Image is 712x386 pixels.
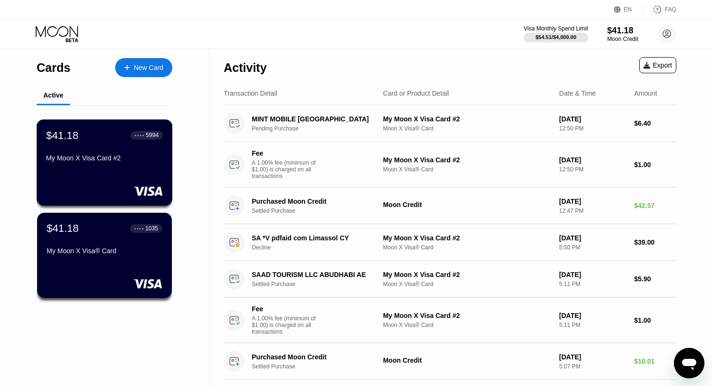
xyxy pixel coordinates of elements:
[559,234,627,242] div: [DATE]
[224,142,676,188] div: FeeA 1.00% fee (minimum of $1.00) is charged on all transactionsMy Moon X Visa Card #2Moon X Visa...
[634,89,657,97] div: Amount
[224,343,676,380] div: Purchased Moon CreditSettled PurchaseMoon Credit[DATE]5:07 PM$10.01
[383,271,552,278] div: My Moon X Visa Card #2
[634,317,676,324] div: $1.00
[524,25,588,32] div: Visa Monthly Spend Limit
[383,281,552,287] div: Moon X Visa® Card
[634,119,676,127] div: $6.40
[383,356,552,364] div: Moon Credit
[252,271,379,278] div: SAAD TOURISM LLC ABUDHABI AE
[252,244,388,251] div: Decline
[252,315,323,335] div: A 1.00% fee (minimum of $1.00) is charged on all transactions
[146,132,158,139] div: 5994
[634,161,676,168] div: $1.00
[224,297,676,343] div: FeeA 1.00% fee (minimum of $1.00) is charged on all transactionsMy Moon X Visa Card #2Moon X Visa...
[634,275,676,283] div: $5.90
[37,120,172,205] div: $41.18● ● ● ●5994My Moon X Visa Card #2
[47,247,162,255] div: My Moon X Visa® Card
[252,234,379,242] div: SA *V pdfaid com Limassol CY
[559,89,596,97] div: Date & Time
[559,353,627,361] div: [DATE]
[37,61,70,75] div: Cards
[614,5,643,14] div: EN
[634,238,676,246] div: $39.00
[252,125,388,132] div: Pending Purchase
[43,91,63,99] div: Active
[383,156,552,164] div: My Moon X Visa Card #2
[135,134,144,137] div: ● ● ● ●
[252,115,379,123] div: MINT MOBILE [GEOGRAPHIC_DATA]
[634,357,676,365] div: $10.01
[383,115,552,123] div: My Moon X Visa Card #2
[383,89,449,97] div: Card or Product Detail
[559,115,627,123] div: [DATE]
[252,281,388,287] div: Settled Purchase
[559,166,627,173] div: 12:50 PM
[37,213,172,298] div: $41.18● ● ● ●1035My Moon X Visa® Card
[607,36,638,42] div: Moon Credit
[639,57,676,73] div: Export
[634,202,676,209] div: $42.57
[224,188,676,224] div: Purchased Moon CreditSettled PurchaseMoon Credit[DATE]12:47 PM$42.57
[559,208,627,214] div: 12:47 PM
[252,305,318,313] div: Fee
[383,125,552,132] div: Moon X Visa® Card
[134,227,144,230] div: ● ● ● ●
[624,6,632,13] div: EN
[674,348,704,378] iframe: Button to launch messaging window
[383,166,552,173] div: Moon X Visa® Card
[665,6,676,13] div: FAQ
[559,322,627,328] div: 5:11 PM
[252,159,323,179] div: A 1.00% fee (minimum of $1.00) is charged on all transactions
[559,198,627,205] div: [DATE]
[559,281,627,287] div: 5:11 PM
[46,154,163,162] div: My Moon X Visa Card #2
[252,353,379,361] div: Purchased Moon Credit
[46,129,79,141] div: $41.18
[134,64,163,72] div: New Card
[559,156,627,164] div: [DATE]
[224,89,277,97] div: Transaction Detail
[145,225,158,232] div: 1035
[607,26,638,36] div: $41.18
[47,222,79,235] div: $41.18
[224,61,267,75] div: Activity
[252,198,379,205] div: Purchased Moon Credit
[383,201,552,208] div: Moon Credit
[252,149,318,157] div: Fee
[559,125,627,132] div: 12:50 PM
[559,271,627,278] div: [DATE]
[559,312,627,319] div: [DATE]
[535,34,576,40] div: $54.51 / $4,000.00
[224,261,676,297] div: SAAD TOURISM LLC ABUDHABI AESettled PurchaseMy Moon X Visa Card #2Moon X Visa® Card[DATE]5:11 PM$...
[383,312,552,319] div: My Moon X Visa Card #2
[252,363,388,370] div: Settled Purchase
[252,208,388,214] div: Settled Purchase
[607,26,638,42] div: $41.18Moon Credit
[524,25,588,42] div: Visa Monthly Spend Limit$54.51/$4,000.00
[383,322,552,328] div: Moon X Visa® Card
[643,61,672,69] div: Export
[643,5,676,14] div: FAQ
[559,363,627,370] div: 5:07 PM
[559,244,627,251] div: 5:50 PM
[115,58,172,77] div: New Card
[383,244,552,251] div: Moon X Visa® Card
[224,105,676,142] div: MINT MOBILE [GEOGRAPHIC_DATA]Pending PurchaseMy Moon X Visa Card #2Moon X Visa® Card[DATE]12:50 P...
[383,234,552,242] div: My Moon X Visa Card #2
[224,224,676,261] div: SA *V pdfaid com Limassol CYDeclineMy Moon X Visa Card #2Moon X Visa® Card[DATE]5:50 PM$39.00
